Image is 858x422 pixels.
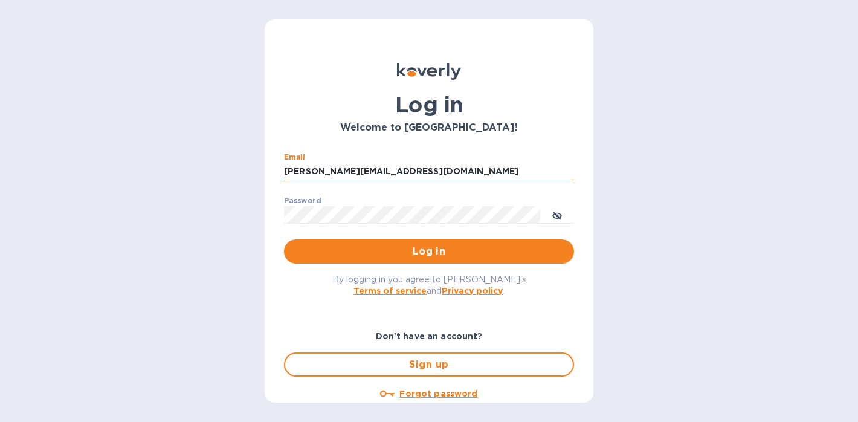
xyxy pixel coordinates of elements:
a: Terms of service [353,286,427,296]
h3: Welcome to [GEOGRAPHIC_DATA]! [284,122,574,134]
button: Log in [284,239,574,264]
input: Enter email address [284,163,574,181]
a: Privacy policy [442,286,503,296]
span: By logging in you agree to [PERSON_NAME]'s and . [332,274,526,296]
b: Don't have an account? [376,331,483,341]
h1: Log in [284,92,574,117]
label: Password [284,197,321,204]
img: Koverly [397,63,461,80]
button: Sign up [284,352,574,377]
label: Email [284,154,305,161]
button: toggle password visibility [545,203,569,227]
span: Log in [294,244,564,259]
u: Forgot password [399,389,477,398]
span: Sign up [295,357,563,372]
